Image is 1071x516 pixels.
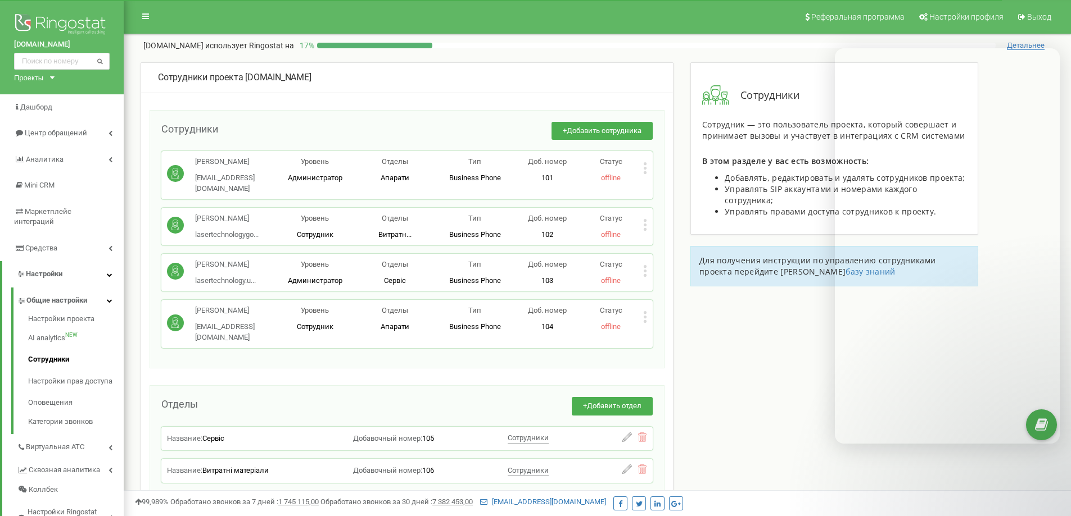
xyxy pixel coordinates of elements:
a: [DOMAIN_NAME] [14,39,110,50]
span: Апарати [381,173,409,182]
p: [PERSON_NAME] [195,305,275,316]
span: Тип [468,214,481,222]
span: Сервіс [202,434,224,442]
span: Сотрудники проекта [158,72,243,83]
span: Сервіс [384,276,406,285]
span: 106 [422,466,434,474]
span: Уровень [301,214,329,222]
p: [EMAIL_ADDRESS][DOMAIN_NAME] [195,173,275,194]
a: AI analyticsNEW [28,327,124,349]
span: Сквозная аналитика [29,465,100,476]
span: Mini CRM [24,181,55,189]
span: lasertechnology.u... [195,276,256,285]
p: 102 [515,230,579,240]
span: Добавить сотрудника [567,126,641,135]
span: Отделы [382,306,408,314]
span: Для получения инструкции по управлению сотрудниками проекта перейдите [PERSON_NAME] [699,255,936,277]
button: +Добавить отдел [572,397,653,415]
p: [DOMAIN_NAME] [143,40,294,51]
u: 1 745 115,00 [278,497,319,506]
a: Сотрудники [28,349,124,371]
a: Настройки [2,261,124,287]
p: 17 % [294,40,317,51]
a: Сквозная аналитика [17,457,124,480]
span: Отделы [382,157,408,166]
span: Статус [600,260,622,268]
p: 101 [515,173,579,184]
div: [DOMAIN_NAME] [158,71,656,84]
p: [PERSON_NAME] [195,213,259,224]
span: Уровень [301,260,329,268]
span: Business Phone [449,230,501,239]
img: Ringostat logo [14,11,110,39]
span: Доб. номер [528,214,567,222]
span: Администратор [288,173,342,182]
span: Business Phone [449,322,501,331]
span: использует Ringostat на [205,41,294,50]
span: 105 [422,434,434,442]
span: Тип [468,306,481,314]
span: Название: [167,466,202,474]
span: Настройки профиля [929,12,1004,21]
span: Администратор [288,276,342,285]
span: Доб. номер [528,306,567,314]
span: Сотрудник [297,230,333,239]
button: +Добавить сотрудника [552,122,653,140]
span: Добавлять, редактировать и удалять сотрудников проекта; [725,172,965,183]
span: 99,989% [135,497,169,506]
span: Доб. номер [528,260,567,268]
span: Маркетплейс интеграций [14,207,71,226]
span: Общие настройки [26,295,87,306]
span: Виртуальная АТС [26,442,84,453]
span: Управлять SIP аккаунтами и номерами каждого сотрудника; [725,184,917,206]
span: Статус [600,306,622,314]
span: Выход [1027,12,1051,21]
iframe: Intercom live chat [835,48,1060,444]
a: Общие настройки [17,287,124,310]
p: 104 [515,322,579,332]
span: Витратн... [378,230,412,239]
span: Настройки [26,270,62,278]
span: В этом разделе у вас есть возможность: [702,156,869,166]
span: Аналитика [26,155,64,163]
a: Настройки проекта [28,314,124,327]
span: Статус [600,214,622,222]
span: Апарати [381,322,409,331]
span: Сотрудники [729,88,799,103]
span: Сотрудник — это пользователь проекта, который совершает и принимает вызовы и участвует в интеграц... [702,119,965,141]
span: Добавить отдел [587,401,641,410]
p: [PERSON_NAME] [195,259,256,270]
span: Обработано звонков за 30 дней : [320,497,473,506]
p: [EMAIL_ADDRESS][DOMAIN_NAME] [195,322,275,343]
a: Настройки прав доступа [28,371,124,392]
span: Сотрудники [508,466,549,474]
a: [EMAIL_ADDRESS][DOMAIN_NAME] [480,497,606,506]
span: Сотрудники [508,433,549,442]
a: Виртуальная АТС [17,434,124,457]
span: Детальнее [1007,41,1045,50]
span: lasertechnologygo... [195,230,259,239]
span: Уровень [301,157,329,166]
a: Категории звонков [28,414,124,427]
input: Поиск по номеру [14,53,110,70]
span: Статус [600,157,622,166]
p: [PERSON_NAME] [195,157,275,167]
span: offline [601,173,621,182]
iframe: Intercom live chat [1033,453,1060,480]
span: Уровень [301,306,329,314]
span: offline [601,230,621,239]
span: Управлять правами доступа сотрудников к проекту. [725,206,936,217]
span: Дашборд [20,103,52,111]
span: Business Phone [449,276,501,285]
p: 103 [515,276,579,286]
span: Тип [468,157,481,166]
span: Центр обращений [25,129,87,137]
span: Добавочный номер: [353,434,422,442]
a: Оповещения [28,392,124,414]
span: Реферальная программа [811,12,905,21]
span: Business Phone [449,173,501,182]
a: Коллбек [17,480,124,500]
span: Витратні матеріали [202,466,269,474]
span: Доб. номер [528,157,567,166]
span: Средства [25,244,57,252]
